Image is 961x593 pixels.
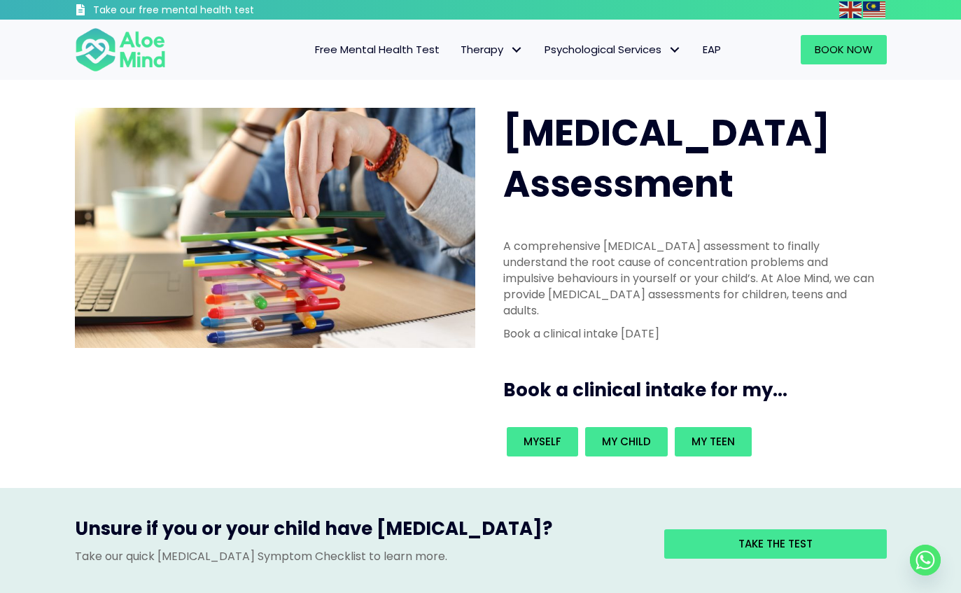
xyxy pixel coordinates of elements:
a: Malay [863,1,887,18]
span: Free Mental Health Test [315,42,440,57]
a: English [839,1,863,18]
h3: Unsure if you or your child have [MEDICAL_DATA]? [75,516,643,548]
p: Book a clinical intake [DATE] [503,326,878,342]
a: Psychological ServicesPsychological Services: submenu [534,35,692,64]
h3: Book a clinical intake for my... [503,377,892,403]
div: Book an intake for my... [503,424,878,460]
a: Whatsapp [910,545,941,575]
a: TherapyTherapy: submenu [450,35,534,64]
p: Take our quick [MEDICAL_DATA] Symptom Checklist to learn more. [75,548,643,564]
a: Book Now [801,35,887,64]
span: Therapy: submenu [507,40,527,60]
span: My child [602,434,651,449]
a: Free Mental Health Test [304,35,450,64]
a: Take our free mental health test [75,4,329,20]
span: Myself [524,434,561,449]
a: Myself [507,427,578,456]
span: Therapy [461,42,524,57]
a: Take the test [664,529,887,559]
span: Book Now [815,42,873,57]
a: EAP [692,35,731,64]
img: en [839,1,862,18]
span: EAP [703,42,721,57]
span: Psychological Services [545,42,682,57]
p: A comprehensive [MEDICAL_DATA] assessment to finally understand the root cause of concentration p... [503,238,878,319]
h3: Take our free mental health test [93,4,329,18]
img: ms [863,1,885,18]
a: My teen [675,427,752,456]
img: ADHD photo [75,108,475,348]
nav: Menu [184,35,731,64]
span: [MEDICAL_DATA] Assessment [503,107,830,209]
span: Take the test [738,536,813,551]
span: My teen [692,434,735,449]
img: Aloe mind Logo [75,27,166,73]
a: My child [585,427,668,456]
span: Psychological Services: submenu [665,40,685,60]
